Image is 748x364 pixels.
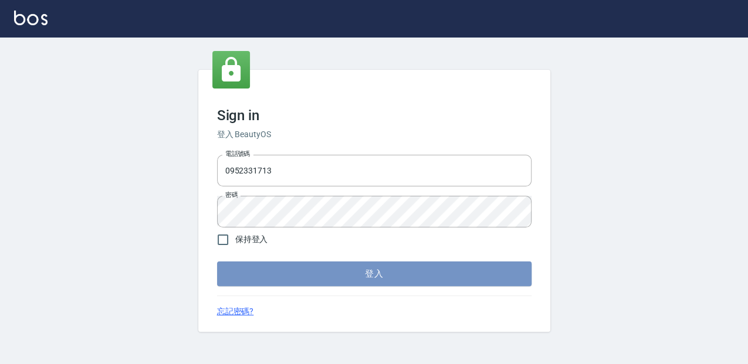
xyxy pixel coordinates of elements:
[217,107,532,124] h3: Sign in
[217,305,254,318] a: 忘記密碼?
[235,233,268,246] span: 保持登入
[225,190,238,199] label: 密碼
[14,11,48,25] img: Logo
[217,261,532,286] button: 登入
[217,128,532,141] h6: 登入 BeautyOS
[225,149,250,158] label: 電話號碼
